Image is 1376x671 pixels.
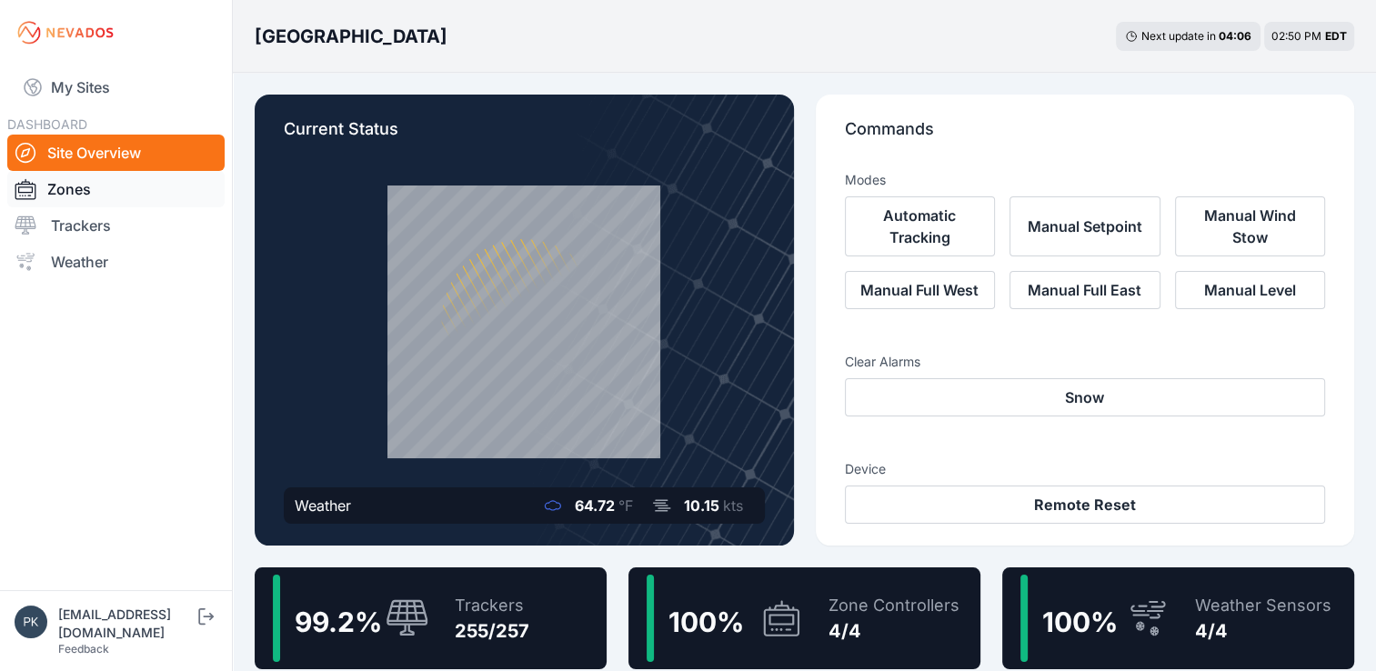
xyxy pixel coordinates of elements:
[1325,29,1347,43] span: EDT
[1195,618,1331,644] div: 4/4
[845,486,1326,524] button: Remote Reset
[15,606,47,638] img: pk.ray@aegisrenewables.in
[455,618,529,644] div: 255/257
[7,171,225,207] a: Zones
[575,496,615,515] span: 64.72
[295,606,382,638] span: 99.2 %
[1002,567,1354,669] a: 100%Weather Sensors4/4
[255,13,447,60] nav: Breadcrumb
[845,196,996,256] button: Automatic Tracking
[15,18,116,47] img: Nevados
[255,567,607,669] a: 99.2%Trackers255/257
[1175,196,1326,256] button: Manual Wind Stow
[668,606,744,638] span: 100 %
[7,244,225,280] a: Weather
[1195,593,1331,618] div: Weather Sensors
[723,496,743,515] span: kts
[284,116,765,156] p: Current Status
[829,593,959,618] div: Zone Controllers
[255,24,447,49] h3: [GEOGRAPHIC_DATA]
[1042,606,1118,638] span: 100 %
[628,567,980,669] a: 100%Zone Controllers4/4
[1271,29,1321,43] span: 02:50 PM
[1175,271,1326,309] button: Manual Level
[1009,196,1160,256] button: Manual Setpoint
[845,271,996,309] button: Manual Full West
[845,378,1326,416] button: Snow
[1141,29,1216,43] span: Next update in
[58,642,109,656] a: Feedback
[845,353,1326,371] h3: Clear Alarms
[845,171,886,189] h3: Modes
[618,496,633,515] span: °F
[829,618,959,644] div: 4/4
[7,135,225,171] a: Site Overview
[455,593,529,618] div: Trackers
[7,65,225,109] a: My Sites
[1219,29,1251,44] div: 04 : 06
[7,116,87,132] span: DASHBOARD
[295,495,351,516] div: Weather
[7,207,225,244] a: Trackers
[845,116,1326,156] p: Commands
[845,460,1326,478] h3: Device
[58,606,195,642] div: [EMAIL_ADDRESS][DOMAIN_NAME]
[684,496,719,515] span: 10.15
[1009,271,1160,309] button: Manual Full East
